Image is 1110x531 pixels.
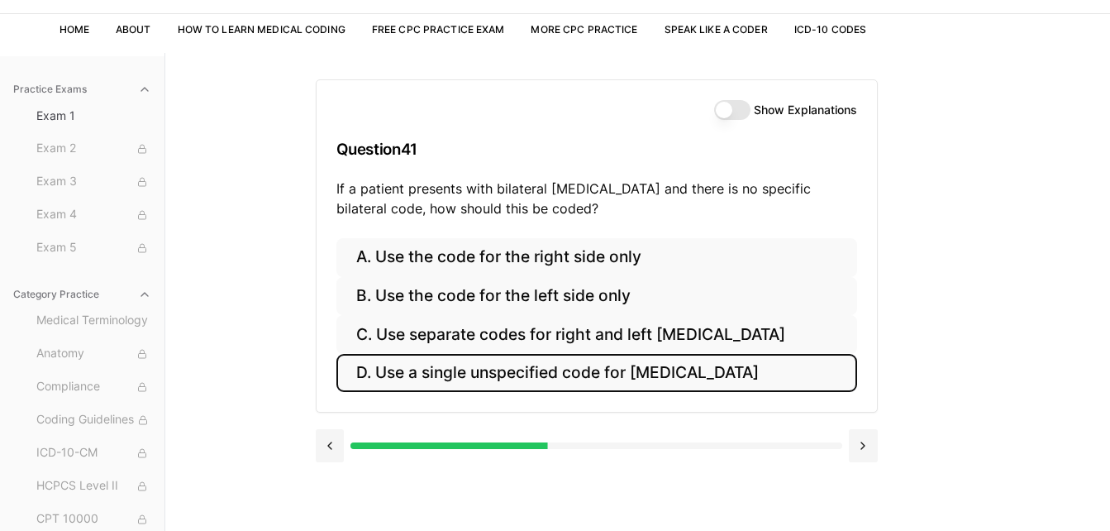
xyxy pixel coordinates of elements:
span: HCPCS Level II [36,477,151,495]
button: Anatomy [30,341,158,367]
p: If a patient presents with bilateral [MEDICAL_DATA] and there is no specific bilateral code, how ... [336,179,857,218]
span: Anatomy [36,345,151,363]
a: Speak Like a Coder [665,23,768,36]
span: Exam 4 [36,206,151,224]
a: ICD-10 Codes [794,23,866,36]
button: Practice Exams [7,76,158,103]
span: Exam 1 [36,108,151,124]
button: Exam 4 [30,202,158,228]
span: Coding Guidelines [36,411,151,429]
a: Home [60,23,89,36]
button: Exam 3 [30,169,158,195]
button: Exam 2 [30,136,158,162]
button: Coding Guidelines [30,407,158,433]
a: Free CPC Practice Exam [372,23,505,36]
span: CPT 10000 [36,510,151,529]
h3: Question 41 [336,125,857,174]
button: D. Use a single unspecified code for [MEDICAL_DATA] [336,354,857,393]
a: More CPC Practice [531,23,637,36]
a: About [116,23,151,36]
button: Category Practice [7,281,158,308]
span: Exam 2 [36,140,151,158]
button: C. Use separate codes for right and left [MEDICAL_DATA] [336,315,857,354]
span: Exam 3 [36,173,151,191]
span: Exam 5 [36,239,151,257]
button: B. Use the code for the left side only [336,277,857,316]
a: How to Learn Medical Coding [178,23,345,36]
button: A. Use the code for the right side only [336,238,857,277]
button: Compliance [30,374,158,400]
span: Compliance [36,378,151,396]
span: Medical Terminology [36,312,151,330]
label: Show Explanations [754,104,857,116]
span: ICD-10-CM [36,444,151,462]
button: Medical Terminology [30,308,158,334]
button: Exam 5 [30,235,158,261]
button: ICD-10-CM [30,440,158,466]
button: HCPCS Level II [30,473,158,500]
button: Exam 1 [30,103,158,129]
